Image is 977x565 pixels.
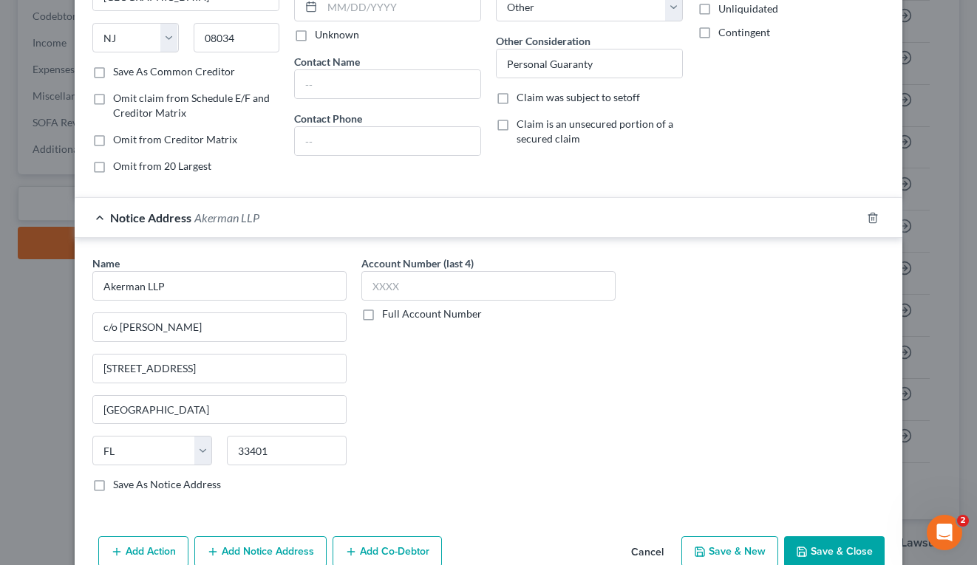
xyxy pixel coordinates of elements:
input: -- [295,70,480,98]
span: Claim was subject to setoff [517,91,640,103]
span: Omit from 20 Largest [113,160,211,172]
span: 2 [957,515,969,527]
span: Notice Address [110,210,191,225]
input: XXXX [361,271,616,301]
span: Akerman LLP [194,210,259,225]
span: Name [92,257,120,270]
input: -- [295,127,480,155]
label: Contact Phone [294,111,362,126]
label: Save As Common Creditor [113,64,235,79]
input: Enter address... [93,313,346,341]
label: Other Consideration [496,33,590,49]
input: Enter zip... [194,23,280,52]
label: Unknown [315,27,359,42]
input: Enter zip.. [227,436,347,465]
input: Apt, Suite, etc... [93,355,346,383]
label: Account Number (last 4) [361,256,474,271]
label: Contact Name [294,54,360,69]
input: Enter city... [93,396,346,424]
label: Save As Notice Address [113,477,221,492]
span: Contingent [718,26,770,38]
span: Omit from Creditor Matrix [113,133,237,145]
span: Omit claim from Schedule E/F and Creditor Matrix [113,92,270,119]
input: Specify... [497,49,682,78]
label: Full Account Number [382,307,482,321]
iframe: Intercom live chat [927,515,962,550]
span: Unliquidated [718,2,778,15]
span: Claim is an unsecured portion of a secured claim [517,117,673,145]
input: Search by name... [92,271,347,301]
